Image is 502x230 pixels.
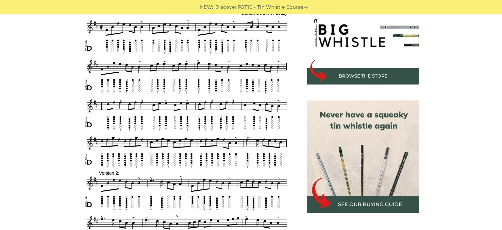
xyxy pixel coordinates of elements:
[215,4,237,11] span: Discover
[200,4,213,11] span: NEW:
[238,4,303,11] a: PST10 - Tin Whistle Course
[307,100,419,213] img: tin whistle buying guide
